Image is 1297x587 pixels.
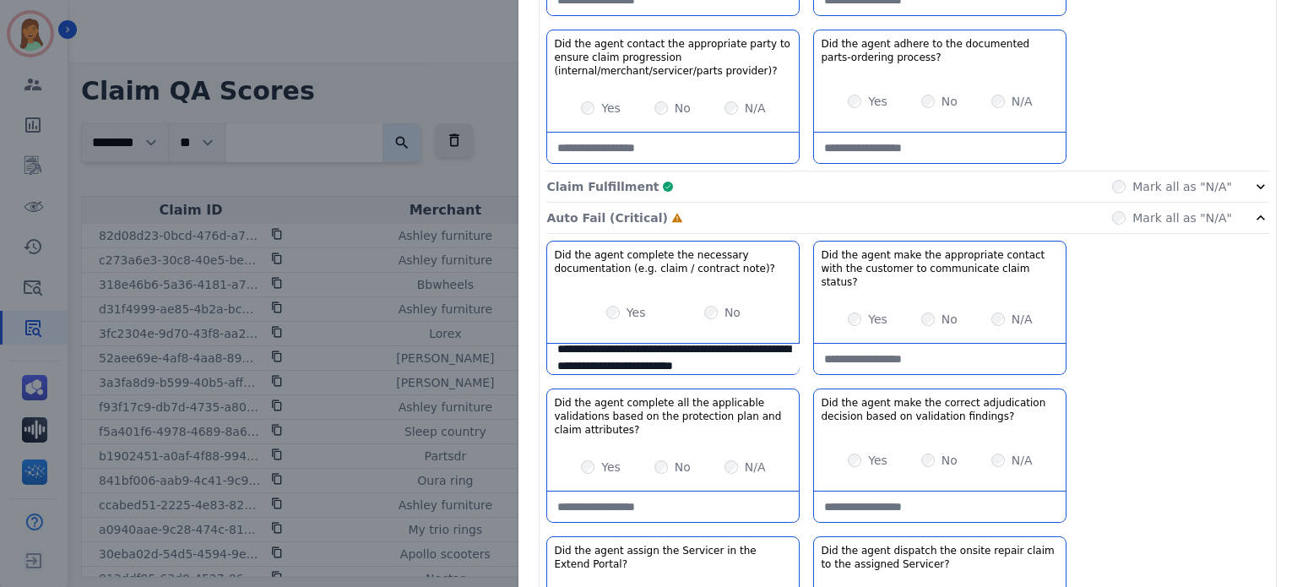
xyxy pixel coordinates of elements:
[745,459,766,476] label: N/A
[554,544,792,571] h3: Did the agent assign the Servicer in the Extend Portal?
[1012,311,1033,328] label: N/A
[546,178,659,195] p: Claim Fulfillment
[821,396,1059,423] h3: Did the agent make the correct adjudication decision based on validation findings?
[942,311,958,328] label: No
[745,100,766,117] label: N/A
[1132,178,1232,195] label: Mark all as "N/A"
[942,93,958,110] label: No
[868,93,887,110] label: Yes
[1012,93,1033,110] label: N/A
[821,37,1059,64] h3: Did the agent adhere to the documented parts-ordering process?
[942,452,958,469] label: No
[601,459,621,476] label: Yes
[724,304,741,321] label: No
[554,248,792,275] h3: Did the agent complete the necessary documentation (e.g. claim / contract note)?
[821,544,1059,571] h3: Did the agent dispatch the onsite repair claim to the assigned Servicer?
[627,304,646,321] label: Yes
[675,100,691,117] label: No
[601,100,621,117] label: Yes
[554,37,792,78] h3: Did the agent contact the appropriate party to ensure claim progression (internal/merchant/servic...
[868,452,887,469] label: Yes
[554,396,792,437] h3: Did the agent complete all the applicable validations based on the protection plan and claim attr...
[868,311,887,328] label: Yes
[821,248,1059,289] h3: Did the agent make the appropriate contact with the customer to communicate claim status?
[1132,209,1232,226] label: Mark all as "N/A"
[675,459,691,476] label: No
[546,209,667,226] p: Auto Fail (Critical)
[1012,452,1033,469] label: N/A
